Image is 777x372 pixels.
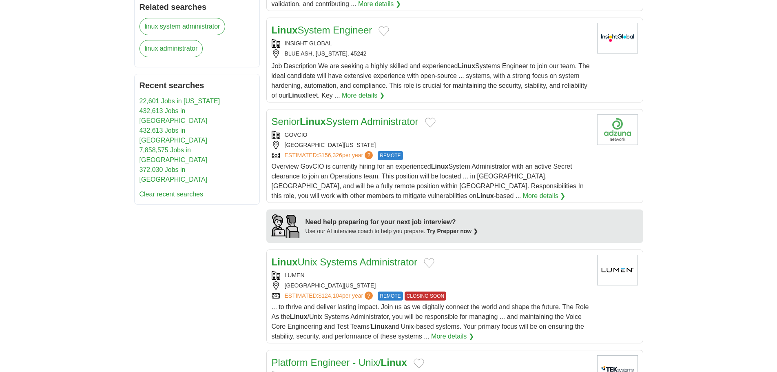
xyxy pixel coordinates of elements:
[597,23,638,53] img: Insight Global logo
[272,281,591,290] div: [GEOGRAPHIC_DATA][US_STATE]
[139,107,208,124] a: 432,613 Jobs in [GEOGRAPHIC_DATA]
[139,166,208,183] a: 372,030 Jobs in [GEOGRAPHIC_DATA]
[597,255,638,285] img: Lumen logo
[458,62,475,69] strong: Linux
[272,49,591,58] div: BLUE ASH, [US_STATE], 45242
[272,256,298,267] strong: Linux
[381,357,407,368] strong: Linux
[365,151,373,159] span: ?
[379,26,389,36] button: Add to favorite jobs
[365,292,373,300] span: ?
[272,25,298,36] strong: Linux
[288,92,305,99] strong: Linux
[272,357,407,368] a: Platform Engineer - Unix/Linux
[272,303,589,340] span: ... to thrive and deliver lasting impact. Join us as we digitally connect the world and shape the...
[300,116,326,127] strong: Linux
[139,98,220,105] a: 22,601 Jobs in [US_STATE]
[139,79,255,91] h2: Recent searches
[371,323,388,330] strong: Linux
[139,40,203,57] a: linux administrator
[285,131,308,138] a: GOVCIO
[431,163,449,170] strong: Linux
[272,141,591,149] div: [GEOGRAPHIC_DATA][US_STATE]
[318,152,342,158] span: $156,326
[414,359,424,368] button: Add to favorite jobs
[597,114,638,145] img: GovCIO logo
[272,25,372,36] a: LinuxSystem Engineer
[272,62,590,99] span: Job Description We are seeking a highly skilled and experienced Systems Engineer to join our team...
[378,292,403,301] span: REMOTE
[405,292,447,301] span: CLOSING SOON
[139,18,226,35] a: linux system administrator
[431,332,474,341] a: More details ❯
[305,217,478,227] div: Need help preparing for your next job interview?
[272,163,584,199] span: Overview GovCIO is currently hiring for an experienced System Administrator with an active Secret...
[427,228,478,234] a: Try Prepper now ❯
[139,127,208,144] a: 432,613 Jobs in [GEOGRAPHIC_DATA]
[139,191,204,198] a: Clear recent searches
[318,292,342,299] span: $124,104
[305,227,478,236] div: Use our AI interview coach to help you prepare.
[378,151,403,160] span: REMOTE
[476,192,494,199] strong: Linux
[285,151,375,160] a: ESTIMATED:$156,326per year?
[424,258,434,268] button: Add to favorite jobs
[285,272,305,278] a: LUMEN
[290,313,308,320] strong: Linux
[272,116,418,127] a: SeniorLinuxSystem Administrator
[285,40,332,47] a: INSIGHT GLOBAL
[342,91,385,100] a: More details ❯
[425,118,436,127] button: Add to favorite jobs
[139,1,255,13] h2: Related searches
[285,292,375,301] a: ESTIMATED:$124,104per year?
[272,256,417,267] a: LinuxUnix Systems Administrator
[139,147,208,163] a: 7,858,575 Jobs in [GEOGRAPHIC_DATA]
[523,191,566,201] a: More details ❯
